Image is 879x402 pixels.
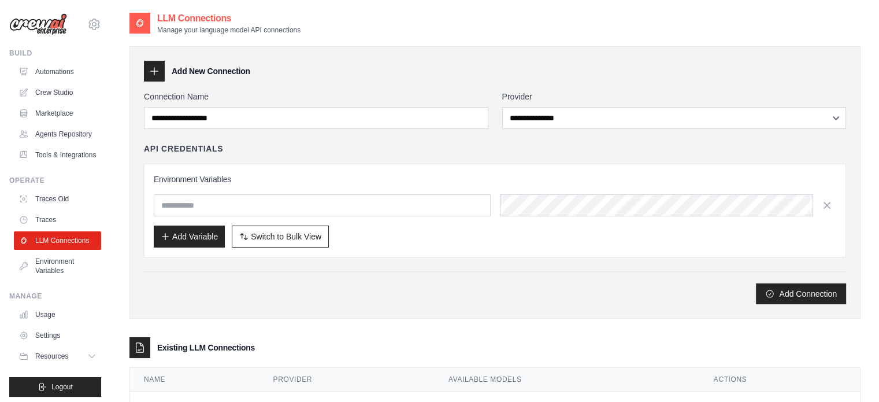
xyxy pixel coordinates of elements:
h4: API Credentials [144,143,223,154]
span: Switch to Bulk View [251,231,321,242]
a: Traces [14,211,101,229]
th: Available Models [435,368,700,392]
h3: Add New Connection [172,65,250,77]
h2: LLM Connections [157,12,301,25]
span: Resources [35,352,68,361]
h3: Environment Variables [154,174,836,185]
label: Connection Name [144,91,488,102]
a: Agents Repository [14,125,101,143]
p: Manage your language model API connections [157,25,301,35]
div: Manage [9,292,101,301]
button: Logout [9,377,101,397]
a: Marketplace [14,104,101,123]
label: Provider [502,91,847,102]
h3: Existing LLM Connections [157,342,255,353]
button: Add Connection [756,283,846,304]
a: Traces Old [14,190,101,208]
a: Environment Variables [14,252,101,280]
th: Name [130,368,259,392]
th: Actions [700,368,860,392]
button: Add Variable [154,226,225,248]
div: Operate [9,176,101,185]
div: Build [9,49,101,58]
a: LLM Connections [14,231,101,250]
a: Crew Studio [14,83,101,102]
a: Automations [14,62,101,81]
button: Switch to Bulk View [232,226,329,248]
a: Usage [14,305,101,324]
th: Provider [259,368,435,392]
span: Logout [51,382,73,392]
button: Resources [14,347,101,366]
a: Tools & Integrations [14,146,101,164]
a: Settings [14,326,101,345]
img: Logo [9,13,67,35]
